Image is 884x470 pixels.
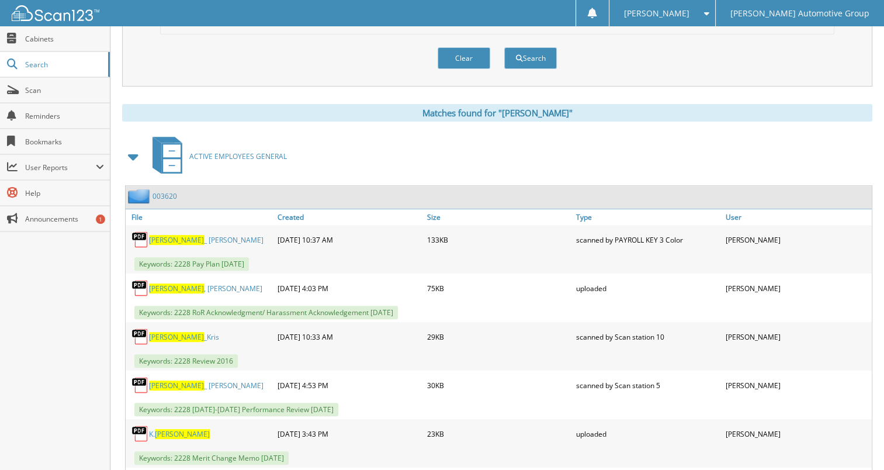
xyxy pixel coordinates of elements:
div: scanned by Scan station 10 [573,325,722,348]
div: uploaded [573,422,722,445]
span: ACTIVE EMPLOYEES GENERAL [189,151,287,161]
span: User Reports [25,163,96,172]
div: uploaded [573,277,722,300]
span: [PERSON_NAME] [155,429,210,439]
a: Size [424,209,573,225]
span: [PERSON_NAME] [149,284,204,293]
div: [PERSON_NAME] [723,374,872,397]
div: Matches found for "[PERSON_NAME]" [122,104,872,122]
div: [PERSON_NAME] [723,228,872,251]
span: Reminders [25,111,104,121]
button: Clear [438,47,490,69]
span: Bookmarks [25,137,104,147]
div: 29KB [424,325,573,348]
div: [DATE] 3:43 PM [275,422,424,445]
a: Type [573,209,722,225]
span: Keywords: 2228 Merit Change Memo [DATE] [134,451,289,465]
span: Keywords: 2228 Review 2016 [134,354,238,368]
button: Search [504,47,557,69]
div: [DATE] 10:37 AM [275,228,424,251]
span: [PERSON_NAME] Automotive Group [730,10,869,17]
div: scanned by PAYROLL KEY 3 Color [573,228,722,251]
a: [PERSON_NAME]_Kris [149,332,219,342]
span: Help [25,188,104,198]
div: 133KB [424,228,573,251]
iframe: Chat Widget [826,414,884,470]
a: File [126,209,275,225]
a: K.[PERSON_NAME] [149,429,210,439]
span: Search [25,60,102,70]
img: scan123-logo-white.svg [12,5,99,21]
div: [PERSON_NAME] [723,422,872,445]
span: Keywords: 2228 [DATE]-[DATE] Performance Review [DATE] [134,403,338,416]
div: 1 [96,215,105,224]
span: [PERSON_NAME] [149,332,204,342]
a: User [723,209,872,225]
div: [DATE] 4:53 PM [275,374,424,397]
a: [PERSON_NAME]_ [PERSON_NAME] [149,381,264,390]
div: 23KB [424,422,573,445]
span: Keywords: 2228 RoR Acknowledgment/ Harassment Acknowledgement [DATE] [134,306,398,319]
span: [PERSON_NAME] [624,10,689,17]
div: [PERSON_NAME] [723,325,872,348]
span: [PERSON_NAME] [149,381,204,390]
div: [DATE] 4:03 PM [275,277,424,300]
img: PDF.png [131,376,149,394]
a: Created [275,209,424,225]
img: PDF.png [131,425,149,443]
img: PDF.png [131,279,149,297]
div: 75KB [424,277,573,300]
div: 30KB [424,374,573,397]
span: Keywords: 2228 Pay Plan [DATE] [134,257,249,271]
a: ACTIVE EMPLOYEES GENERAL [145,133,287,179]
div: [DATE] 10:33 AM [275,325,424,348]
div: scanned by Scan station 5 [573,374,722,397]
span: Cabinets [25,34,104,44]
div: [PERSON_NAME] [723,277,872,300]
span: Scan [25,85,104,95]
span: Announcements [25,214,104,224]
img: folder2.png [128,189,152,203]
a: 003620 [152,191,177,201]
a: [PERSON_NAME]_ [PERSON_NAME] [149,235,264,245]
img: PDF.png [131,328,149,345]
a: [PERSON_NAME], [PERSON_NAME] [149,284,262,293]
span: [PERSON_NAME] [149,235,204,245]
img: PDF.png [131,231,149,248]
